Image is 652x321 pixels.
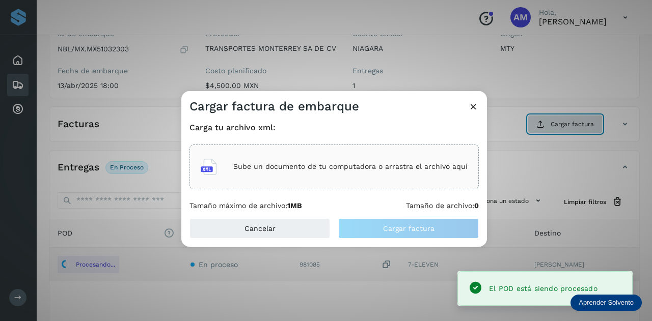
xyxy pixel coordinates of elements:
span: El POD está siendo procesado [489,284,597,293]
button: Cancelar [189,218,330,239]
p: Tamaño de archivo: [406,201,479,210]
h4: Carga tu archivo xml: [189,123,479,132]
b: 0 [474,201,479,210]
p: Sube un documento de tu computadora o arrastra el archivo aquí [233,162,468,171]
h3: Cargar factura de embarque [189,99,359,114]
button: Cargar factura [338,218,479,239]
p: Tamaño máximo de archivo: [189,201,302,210]
p: Aprender Solvento [579,299,634,307]
b: 1MB [287,201,302,210]
span: Cargar factura [383,225,434,232]
div: Aprender Solvento [570,295,642,311]
span: Cancelar [244,225,276,232]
